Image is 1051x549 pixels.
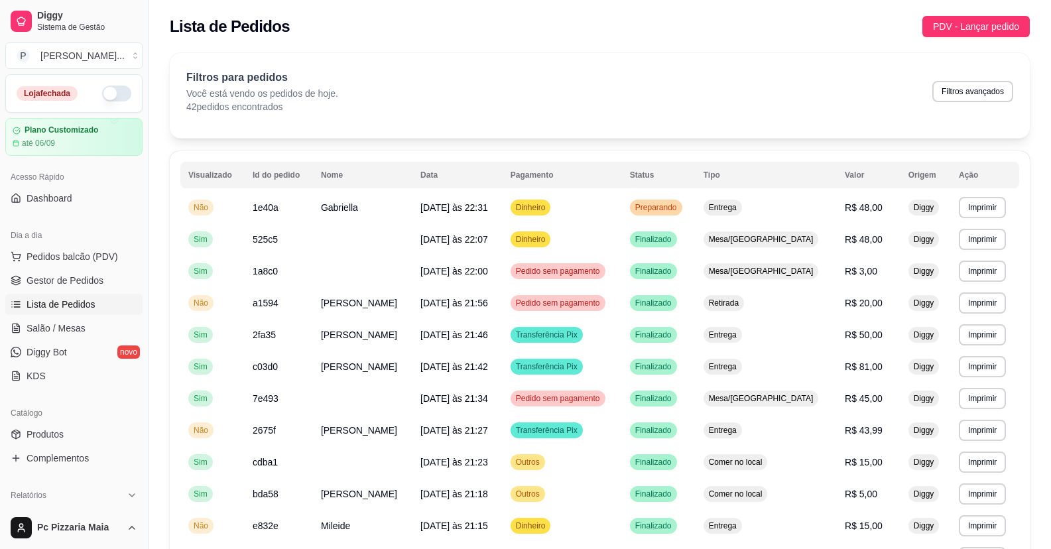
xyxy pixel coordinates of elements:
span: R$ 43,99 [845,425,883,436]
span: Diggy [911,298,937,308]
span: Lista de Pedidos [27,298,95,311]
span: 1e40a [253,202,278,213]
span: R$ 48,00 [845,202,883,213]
span: [DATE] às 21:15 [420,520,488,531]
span: Diggy [911,234,937,245]
span: Comer no local [706,457,765,467]
span: a1594 [253,298,278,308]
span: Pc Pizzaria Maia [37,522,121,534]
button: Imprimir [959,388,1006,409]
span: Diggy [911,202,937,213]
button: Pedidos balcão (PDV) [5,246,143,267]
span: Dinheiro [513,520,548,531]
span: Diggy [37,10,137,22]
th: Tipo [696,162,837,188]
article: até 06/09 [22,138,55,149]
p: 42 pedidos encontrados [186,100,338,113]
span: R$ 50,00 [845,330,883,340]
span: P [17,49,30,62]
button: Imprimir [959,292,1006,314]
button: Imprimir [959,356,1006,377]
span: Finalizado [633,234,674,245]
th: Status [622,162,696,188]
span: Diggy [911,330,937,340]
span: R$ 5,00 [845,489,877,499]
span: Diggy [911,489,937,499]
span: Entrega [706,425,739,436]
span: [DATE] às 21:27 [420,425,488,436]
button: Pc Pizzaria Maia [5,512,143,544]
span: Dashboard [27,192,72,205]
span: Pedidos balcão (PDV) [27,250,118,263]
span: [DATE] às 22:07 [420,234,488,245]
span: Mesa/[GEOGRAPHIC_DATA] [706,393,816,404]
span: [PERSON_NAME] [321,330,397,340]
span: Complementos [27,452,89,465]
button: Imprimir [959,420,1006,441]
span: 1a8c0 [253,266,278,276]
div: Loja fechada [17,86,78,101]
span: PDV - Lançar pedido [933,19,1019,34]
span: Finalizado [633,520,674,531]
span: Pedido sem pagamento [513,266,603,276]
a: Complementos [5,448,143,469]
span: Não [191,520,211,531]
span: R$ 20,00 [845,298,883,308]
button: Imprimir [959,483,1006,505]
span: Preparando [633,202,680,213]
span: Diggy [911,266,937,276]
span: [PERSON_NAME] [321,489,397,499]
span: 2675f [253,425,276,436]
span: 2fa35 [253,330,276,340]
th: Ação [951,162,1019,188]
span: Finalizado [633,457,674,467]
a: Lista de Pedidos [5,294,143,315]
a: Produtos [5,424,143,445]
span: Sim [191,457,210,467]
span: Finalizado [633,425,674,436]
span: [PERSON_NAME] [321,425,397,436]
span: c03d0 [253,361,278,372]
span: Diggy [911,393,937,404]
span: Sim [191,330,210,340]
span: Transferência Pix [513,361,580,372]
span: Finalizado [633,266,674,276]
span: Dinheiro [513,234,548,245]
span: [PERSON_NAME] [321,298,397,308]
span: 7e493 [253,393,278,404]
span: Sim [191,361,210,372]
th: Nome [313,162,412,188]
span: [DATE] às 21:18 [420,489,488,499]
span: Finalizado [633,330,674,340]
button: Imprimir [959,229,1006,250]
span: Mesa/[GEOGRAPHIC_DATA] [706,266,816,276]
a: Gestor de Pedidos [5,270,143,291]
span: Finalizado [633,361,674,372]
th: Valor [837,162,900,188]
a: KDS [5,365,143,387]
span: Sim [191,393,210,404]
span: [DATE] às 22:31 [420,202,488,213]
span: Entrega [706,330,739,340]
div: Acesso Rápido [5,166,143,188]
th: Data [412,162,503,188]
span: Salão / Mesas [27,322,86,335]
span: R$ 45,00 [845,393,883,404]
span: Diggy Bot [27,345,67,359]
th: Pagamento [503,162,622,188]
span: Finalizado [633,298,674,308]
span: [DATE] às 21:34 [420,393,488,404]
span: Pedido sem pagamento [513,298,603,308]
span: Entrega [706,202,739,213]
span: R$ 81,00 [845,361,883,372]
button: Imprimir [959,324,1006,345]
button: Imprimir [959,197,1006,218]
span: Finalizado [633,393,674,404]
span: Sistema de Gestão [37,22,137,32]
span: [DATE] às 21:56 [420,298,488,308]
span: Retirada [706,298,741,308]
a: Plano Customizadoaté 06/09 [5,118,143,156]
span: Diggy [911,425,937,436]
span: Comer no local [706,489,765,499]
span: [DATE] às 21:46 [420,330,488,340]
